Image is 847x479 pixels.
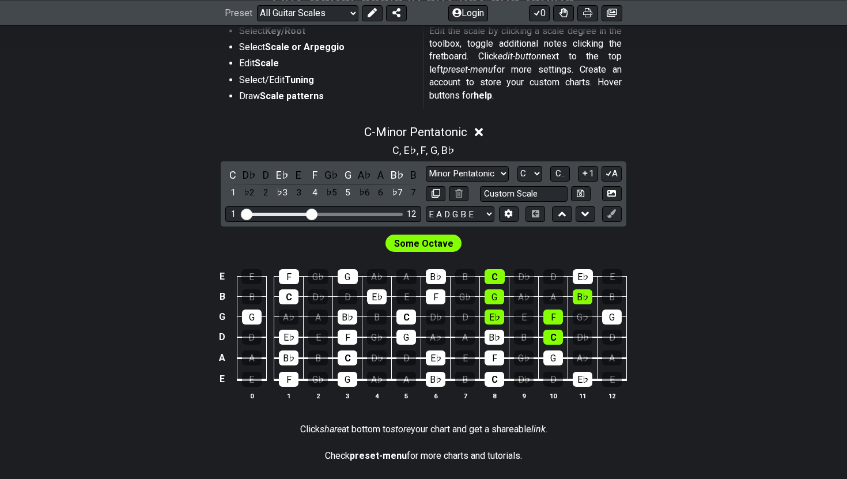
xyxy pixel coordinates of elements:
[215,307,229,327] td: G
[529,5,550,21] button: 0
[215,327,229,348] td: D
[242,185,257,201] div: toggle scale degree
[396,289,416,304] div: E
[390,185,404,201] div: toggle scale degree
[421,390,451,402] th: 6
[239,74,415,90] li: Select/Edit
[602,310,622,325] div: G
[308,167,323,183] div: toggle pitch class
[308,372,328,387] div: G♭
[367,310,387,325] div: B
[514,372,534,387] div: D♭
[426,330,445,345] div: A♭
[602,330,622,345] div: D
[215,368,229,390] td: E
[577,5,598,21] button: Print
[275,167,290,183] div: toggle pitch class
[260,90,324,101] strong: Scale patterns
[237,390,266,402] th: 0
[406,185,421,201] div: toggle scale degree
[338,330,357,345] div: F
[517,166,542,182] select: Tonic/Root
[357,167,372,183] div: toggle pitch class
[426,372,445,387] div: B♭
[308,310,328,325] div: A
[304,390,333,402] th: 2
[390,167,404,183] div: toggle pitch class
[555,168,565,179] span: C..
[362,390,392,402] th: 4
[543,310,563,325] div: F
[367,372,387,387] div: A♭
[367,330,387,345] div: G♭
[543,372,563,387] div: D
[543,269,564,284] div: D
[362,5,383,21] button: Edit Preset
[485,310,504,325] div: E♭
[285,74,314,85] strong: Tuning
[225,206,421,222] div: Visible fret range
[367,350,387,365] div: D♭
[485,372,504,387] div: C
[404,142,417,158] span: E♭
[338,350,357,365] div: C
[406,167,421,183] div: toggle pitch class
[242,310,262,325] div: G
[514,350,534,365] div: G♭
[308,269,328,284] div: G♭
[429,25,622,102] p: Edit the scale by clicking a scale degree in the toolbox, toggle additional notes clicking the fr...
[573,330,592,345] div: D♭
[231,209,236,219] div: 1
[265,25,305,36] strong: Key/Root
[357,185,372,201] div: toggle scale degree
[373,167,388,183] div: toggle pitch class
[514,330,534,345] div: B
[553,5,574,21] button: Toggle Dexterity for all fretkits
[449,186,468,202] button: Delete
[602,289,622,304] div: B
[396,310,416,325] div: C
[573,289,592,304] div: B♭
[602,206,622,222] button: First click edit preset to enable marker editing
[407,209,416,219] div: 12
[338,372,357,387] div: G
[455,372,475,387] div: B
[455,350,475,365] div: E
[215,286,229,307] td: B
[324,167,339,183] div: toggle pitch class
[499,206,519,222] button: Edit Tuning
[258,167,273,183] div: toggle pitch class
[550,166,570,182] button: C..
[455,330,475,345] div: A
[279,310,298,325] div: A♭
[239,90,415,106] li: Draw
[387,139,460,158] section: Scale pitch classes
[225,167,240,183] div: toggle pitch class
[598,390,627,402] th: 12
[279,269,299,284] div: F
[573,372,592,387] div: E♭
[350,450,407,461] strong: preset-menu
[258,185,273,201] div: toggle scale degree
[448,5,488,21] button: Login
[338,310,357,325] div: B♭
[291,185,306,201] div: toggle scale degree
[485,350,504,365] div: F
[399,142,404,158] span: ,
[396,350,416,365] div: D
[242,289,262,304] div: B
[392,390,421,402] th: 5
[417,142,421,158] span: ,
[571,186,591,202] button: Store user defined scale
[576,206,595,222] button: Move down
[514,310,534,325] div: E
[602,372,622,387] div: E
[279,372,298,387] div: F
[274,390,304,402] th: 1
[279,350,298,365] div: B♭
[341,185,356,201] div: toggle scale degree
[426,289,445,304] div: F
[578,166,598,182] button: 1
[455,310,475,325] div: D
[239,57,415,73] li: Edit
